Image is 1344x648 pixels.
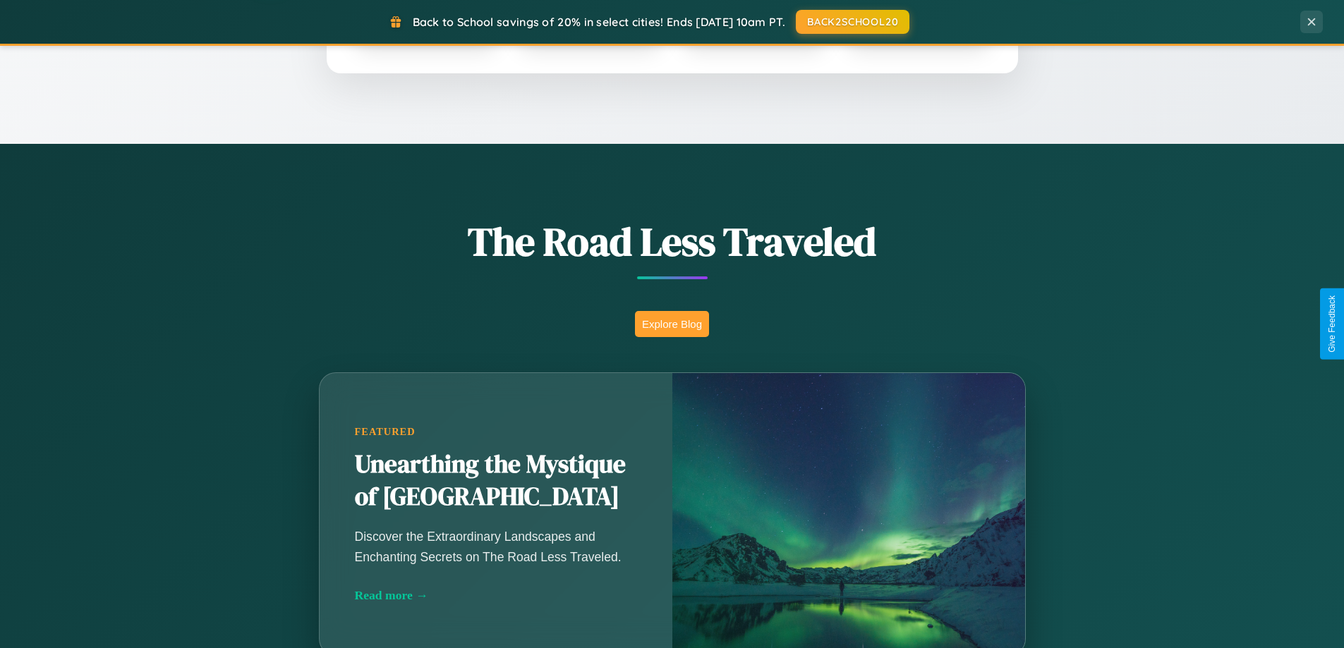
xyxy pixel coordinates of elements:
[796,10,909,34] button: BACK2SCHOOL20
[249,214,1096,269] h1: The Road Less Traveled
[355,448,637,513] h2: Unearthing the Mystique of [GEOGRAPHIC_DATA]
[413,15,785,29] span: Back to School savings of 20% in select cities! Ends [DATE] 10am PT.
[1327,295,1337,353] div: Give Feedback
[635,311,709,337] button: Explore Blog
[355,527,637,566] p: Discover the Extraordinary Landscapes and Enchanting Secrets on The Road Less Traveled.
[355,588,637,603] div: Read more →
[355,426,637,438] div: Featured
